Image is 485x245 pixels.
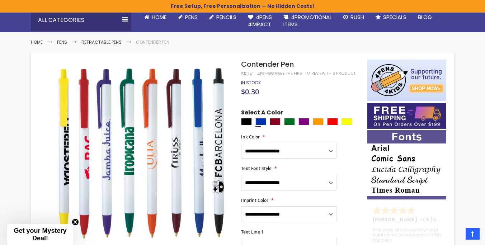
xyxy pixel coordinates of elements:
span: Pencils [216,13,236,21]
img: font-personalization-examples [367,130,446,199]
span: $0.30 [241,87,259,96]
div: 4PK-55155 [257,71,280,77]
a: Home [138,9,172,25]
span: [GEOGRAPHIC_DATA] [431,216,484,223]
a: Top [466,228,480,240]
span: Specials [383,13,406,21]
a: 4PROMOTIONALITEMS [278,9,338,33]
span: Get your Mystery Deal! [14,227,66,242]
div: Very easy site to use boyfriend wanted me to order pens for his business [372,227,442,243]
button: Close teaser [72,218,79,226]
a: Pens [172,9,203,25]
img: Contender Pen [45,59,231,245]
strong: SKU [241,71,254,77]
span: Home [152,13,166,21]
span: [PERSON_NAME] [372,216,420,223]
a: Rush [338,9,370,25]
a: Be the first to review this product [280,71,355,76]
div: All Categories [31,9,131,31]
div: Red [327,118,338,125]
span: Text Font Style [241,165,272,171]
span: - , [420,216,484,223]
div: Green [284,118,295,125]
span: OK [423,216,430,223]
span: Contender Pen [241,59,294,69]
div: Blue [255,118,266,125]
div: Availability [241,80,261,86]
img: 4pens 4 kids [367,60,446,101]
a: Home [31,39,43,45]
span: 4Pens 4impact [248,13,272,28]
span: 4PROMOTIONAL ITEMS [283,13,332,28]
div: Burgundy [270,118,281,125]
div: Purple [298,118,309,125]
span: Pens [185,13,198,21]
div: Get your Mystery Deal!Close teaser [7,224,73,245]
img: Free shipping on orders over $199 [367,103,446,129]
div: Black [241,118,252,125]
div: Yellow [342,118,352,125]
a: Specials [370,9,412,25]
li: Contender Pen [136,39,169,45]
div: Orange [313,118,324,125]
a: 4Pens4impact [242,9,278,33]
span: Blog [418,13,432,21]
span: Text Line 1 [241,229,264,235]
a: Pencils [203,9,242,25]
span: In stock [241,80,261,86]
a: Retractable Pens [81,39,122,45]
span: Select A Color [241,109,283,118]
span: Rush [350,13,364,21]
span: Imprint Color [241,197,268,203]
a: Blog [412,9,438,25]
a: Pens [57,39,67,45]
span: Ink Color [241,134,260,140]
